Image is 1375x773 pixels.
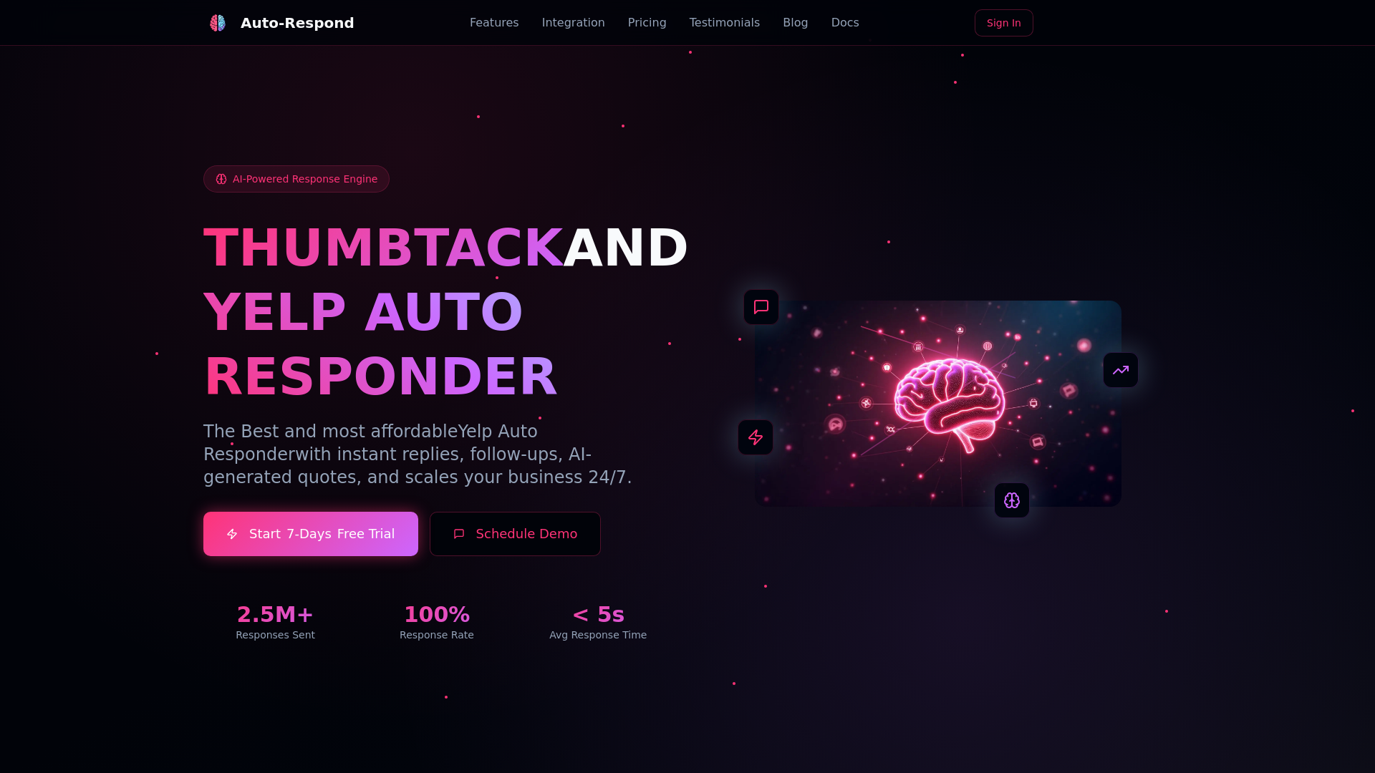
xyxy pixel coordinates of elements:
[233,172,377,186] span: AI-Powered Response Engine
[1038,8,1179,39] iframe: Sign in with Google Button
[542,14,605,31] a: Integration
[203,9,354,37] a: Auto-Respond LogoAuto-Respond
[831,14,859,31] a: Docs
[526,602,670,628] div: < 5s
[365,602,508,628] div: 100%
[203,628,347,642] div: Responses Sent
[203,602,347,628] div: 2.5M+
[755,301,1121,507] img: AI Neural Network Brain
[286,524,332,544] span: 7-Days
[628,14,667,31] a: Pricing
[203,512,418,556] a: Start7-DaysFree Trial
[209,14,226,31] img: Auto-Respond Logo
[563,218,689,278] span: AND
[203,422,538,465] span: Yelp Auto Responder
[470,14,519,31] a: Features
[203,420,670,489] p: The Best and most affordable with instant replies, follow-ups, AI-generated quotes, and scales yo...
[365,628,508,642] div: Response Rate
[430,512,602,556] button: Schedule Demo
[203,280,670,409] h1: YELP AUTO RESPONDER
[783,14,808,31] a: Blog
[526,628,670,642] div: Avg Response Time
[975,9,1033,37] a: Sign In
[241,13,354,33] div: Auto-Respond
[203,218,563,278] span: THUMBTACK
[690,14,761,31] a: Testimonials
